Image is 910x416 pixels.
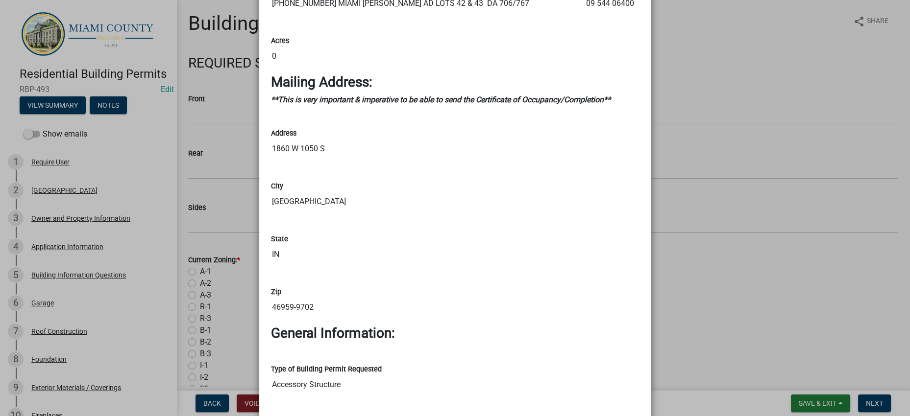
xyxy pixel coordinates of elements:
strong: **This is very important & imperative to be able to send the Certificate of Occupancy/Completion** [271,95,611,104]
label: State [271,236,288,243]
label: Zip [271,289,281,296]
strong: Mailing Address: [271,74,372,90]
strong: General Information: [271,325,395,341]
label: Address [271,130,296,137]
label: Type of Building Permit Requested [271,366,382,373]
label: City [271,183,283,190]
label: Acres [271,38,289,45]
